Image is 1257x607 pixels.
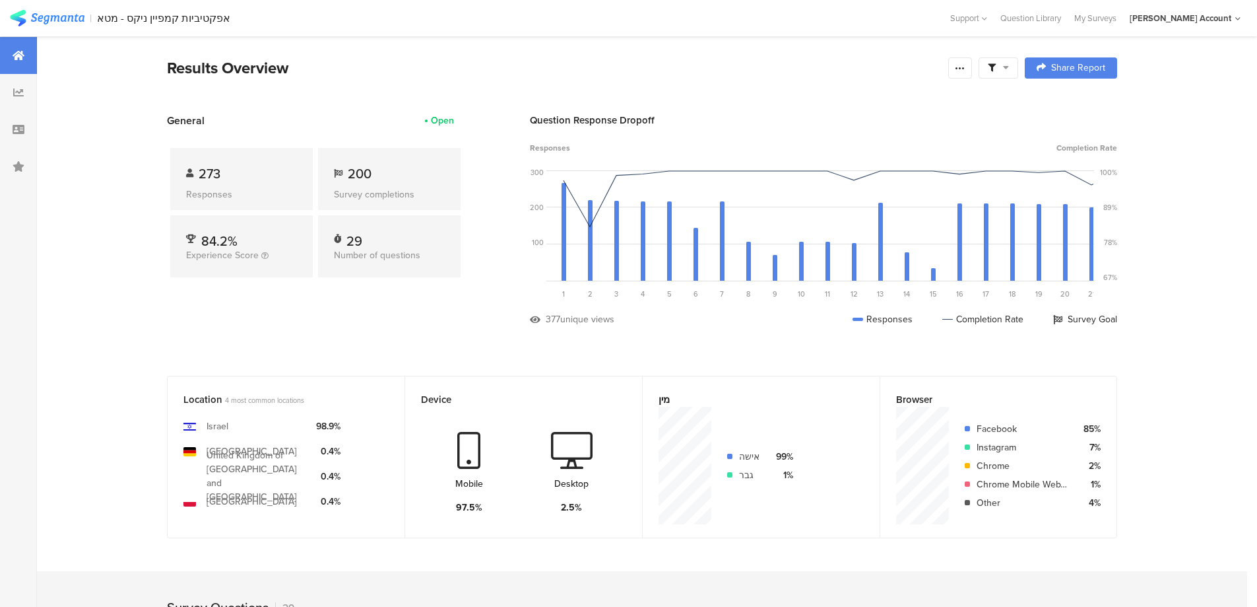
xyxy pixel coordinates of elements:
div: | [90,11,92,26]
span: 6 [693,289,698,299]
div: Responses [186,188,297,201]
div: Open [431,114,454,127]
div: אפקטיביות קמפיין ניקס - מטא [97,12,230,24]
div: 1% [1078,478,1101,491]
div: 2.5% [561,501,582,515]
div: Chrome Mobile WebView [977,478,1067,491]
span: Experience Score [186,248,259,262]
span: 84.2% [201,231,238,251]
div: Mobile [455,477,483,491]
span: 18 [1009,289,1015,299]
div: 78% [1104,237,1117,248]
a: My Surveys [1068,12,1123,24]
div: 67% [1103,272,1117,283]
span: Share Report [1051,63,1105,73]
span: 14 [903,289,910,299]
div: United Kingdom of [GEOGRAPHIC_DATA] and [GEOGRAPHIC_DATA] [207,448,306,504]
div: 0.4% [316,495,340,509]
span: 9 [773,289,777,299]
div: Support [950,8,987,28]
span: 2 [588,289,593,299]
div: [PERSON_NAME] Account [1130,12,1231,24]
a: Question Library [994,12,1068,24]
div: גבר [739,468,759,482]
div: אישה [739,450,759,464]
span: 5 [667,289,672,299]
div: [GEOGRAPHIC_DATA] [207,445,297,458]
span: 15 [930,289,937,299]
span: 12 [851,289,858,299]
span: 10 [798,289,805,299]
div: 100% [1100,167,1117,178]
div: Responses [853,312,913,326]
div: 99% [770,450,793,464]
div: Chrome [977,459,1067,473]
div: unique views [560,312,614,326]
span: 17 [983,289,989,299]
div: Desktop [554,477,589,491]
span: 273 [199,164,220,184]
div: Question Response Dropoff [530,113,1117,127]
div: Facebook [977,422,1067,436]
div: 97.5% [456,501,482,515]
span: 16 [956,289,963,299]
div: 300 [531,167,544,178]
div: Device [421,392,604,407]
div: מין [659,392,842,407]
img: segmanta logo [10,10,84,26]
div: 2% [1078,459,1101,473]
div: Browser [896,392,1079,407]
div: 85% [1078,422,1101,436]
span: 200 [348,164,371,184]
span: Number of questions [334,248,420,262]
div: 377 [546,312,560,326]
span: 3 [614,289,618,299]
span: 4 most common locations [225,395,304,406]
div: [GEOGRAPHIC_DATA] [207,495,297,509]
span: 11 [825,289,830,299]
div: Results Overview [167,56,942,80]
div: 1% [770,468,793,482]
span: 20 [1060,289,1070,299]
span: Responses [530,142,570,154]
span: 21 [1088,289,1095,299]
div: 100 [532,237,544,248]
div: 200 [530,202,544,213]
div: 4% [1078,496,1101,510]
div: 0.4% [316,445,340,458]
div: 98.9% [316,419,340,433]
div: 0.4% [316,470,340,483]
span: 8 [746,289,750,299]
span: Completion Rate [1056,142,1117,154]
div: Completion Rate [942,312,1023,326]
span: 19 [1035,289,1043,299]
div: Instagram [977,441,1067,454]
span: 7 [720,289,724,299]
span: 4 [641,289,645,299]
span: 13 [877,289,884,299]
span: 1 [562,289,565,299]
div: Survey completions [334,188,445,201]
div: Survey Goal [1053,312,1117,326]
div: Israel [207,419,228,433]
div: 7% [1078,441,1101,454]
div: Location [183,392,367,407]
div: 89% [1103,202,1117,213]
div: Other [977,496,1067,510]
div: 29 [346,231,362,244]
span: General [167,113,205,128]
